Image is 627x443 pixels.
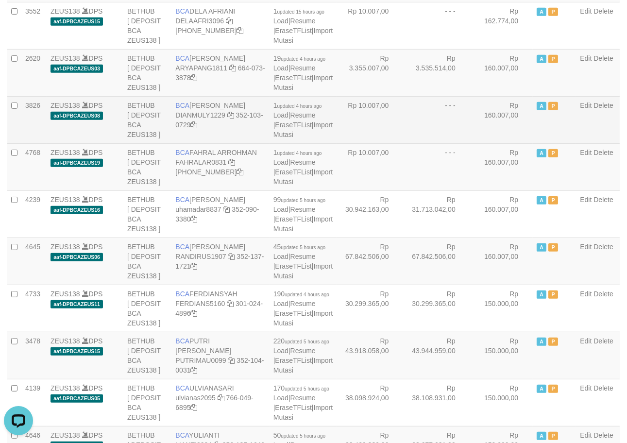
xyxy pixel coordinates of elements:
span: | | | [273,243,333,280]
a: Copy ulvianas2095 to clipboard [218,394,224,402]
span: updated 15 hours ago [277,9,324,15]
td: - - - [403,2,470,49]
td: Rp 67.842.506,00 [403,238,470,285]
span: updated 5 hours ago [285,339,329,344]
a: ZEUS138 [51,431,80,439]
a: Delete [593,384,613,392]
span: Active [537,102,546,110]
a: Copy DELAAFRI3096 to clipboard [226,17,233,25]
span: Active [537,55,546,63]
td: 2620 [21,49,47,96]
span: BCA [175,384,189,392]
td: Rp 160.007,00 [470,96,533,143]
span: Paused [548,196,558,204]
td: BETHUB [ DEPOSIT BCA ZEUS138 ] [123,143,171,190]
td: DPS [47,2,123,49]
span: 99 [273,196,325,204]
span: BCA [175,243,189,251]
a: Delete [593,7,613,15]
a: Copy 3520903380 to clipboard [191,215,198,223]
button: Open LiveChat chat widget [4,4,33,33]
td: Rp 3.535.514,00 [403,49,470,96]
a: EraseTFList [275,27,311,34]
a: Copy ARYAPANG1811 to clipboard [229,64,236,72]
a: Import Mutasi [273,309,333,327]
a: Resume [290,394,316,402]
a: RANDIRUS1907 [175,253,226,260]
td: Rp 162.774,00 [470,2,533,49]
a: Load [273,394,288,402]
span: 50 [273,431,325,439]
span: updated 5 hours ago [281,245,325,250]
a: Edit [580,196,592,204]
a: Resume [290,17,316,25]
a: DIANMULY1229 [175,111,225,119]
a: EraseTFList [275,309,311,317]
a: Import Mutasi [273,168,333,186]
span: | | | [273,7,333,44]
a: PUTRIMAU0099 [175,357,226,364]
a: Load [273,347,288,355]
a: uhamadar8837 [175,205,221,213]
span: Active [537,432,546,440]
span: Paused [548,385,558,393]
a: Resume [290,253,316,260]
td: PUTRI [PERSON_NAME] 352-104-0031 [171,332,269,379]
a: Import Mutasi [273,215,333,233]
a: ZEUS138 [51,290,80,298]
span: BCA [175,54,189,62]
td: 4645 [21,238,47,285]
span: BCA [175,431,189,439]
a: Copy 3010244896 to clipboard [191,309,198,317]
span: Active [537,290,546,299]
a: Import Mutasi [273,357,333,374]
span: Active [537,196,546,204]
td: DPS [47,238,123,285]
a: Copy FERDIANS5160 to clipboard [227,300,234,307]
a: Delete [593,337,613,345]
a: Edit [580,431,592,439]
a: Copy DIANMULY1229 to clipboard [227,111,234,119]
td: FERDIANSYAH 301-024-4896 [171,285,269,332]
td: Rp 31.713.042,00 [403,190,470,238]
span: aaf-DPBCAZEUS08 [51,112,103,120]
a: Copy 5665095158 to clipboard [237,168,243,176]
a: Resume [290,205,316,213]
a: Edit [580,384,592,392]
a: Import Mutasi [273,404,333,421]
span: BCA [175,149,189,156]
span: BCA [175,102,189,109]
a: ZEUS138 [51,149,80,156]
td: - - - [403,143,470,190]
span: Active [537,149,546,157]
a: Delete [593,196,613,204]
td: DPS [47,96,123,143]
span: updated 4 hours ago [277,151,322,156]
span: | | | [273,149,333,186]
td: Rp 150.000,00 [470,379,533,426]
td: 4139 [21,379,47,426]
a: Copy 6640733878 to clipboard [191,74,198,82]
a: ZEUS138 [51,243,80,251]
td: Rp 67.842.506,00 [337,238,403,285]
a: Edit [580,337,592,345]
span: BCA [175,7,189,15]
td: DPS [47,143,123,190]
a: ZEUS138 [51,7,80,15]
td: BETHUB [ DEPOSIT BCA ZEUS138 ] [123,96,171,143]
td: BETHUB [ DEPOSIT BCA ZEUS138 ] [123,2,171,49]
span: 1 [273,102,322,109]
td: ULVIANASARI 766-049-6895 [171,379,269,426]
a: Load [273,205,288,213]
a: Edit [580,102,592,109]
a: Load [273,64,288,72]
td: 3478 [21,332,47,379]
td: 4733 [21,285,47,332]
a: Resume [290,64,316,72]
span: Paused [548,432,558,440]
a: Resume [290,347,316,355]
a: ZEUS138 [51,54,80,62]
td: 4768 [21,143,47,190]
td: Rp 150.000,00 [470,332,533,379]
td: [PERSON_NAME] 352-137-1721 [171,238,269,285]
